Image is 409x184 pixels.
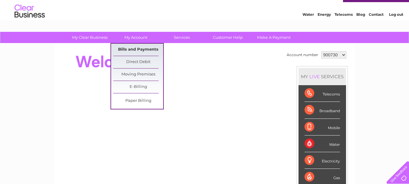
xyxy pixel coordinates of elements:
[157,32,207,43] a: Services
[318,26,331,30] a: Energy
[111,32,161,43] a: My Account
[285,50,320,60] td: Account number
[369,26,384,30] a: Contact
[65,32,115,43] a: My Clear Business
[295,3,337,11] a: 0333 014 3131
[203,32,253,43] a: Customer Help
[305,135,340,152] div: Water
[113,69,163,81] a: Moving Premises
[305,85,340,102] div: Telecoms
[113,56,163,68] a: Direct Debit
[335,26,353,30] a: Telecoms
[113,81,163,93] a: E-Billing
[305,119,340,135] div: Mobile
[308,74,321,79] div: LIVE
[356,26,365,30] a: Blog
[113,44,163,56] a: Bills and Payments
[62,3,348,29] div: Clear Business is a trading name of Verastar Limited (registered in [GEOGRAPHIC_DATA] No. 3667643...
[14,16,45,34] img: logo.png
[389,26,403,30] a: Log out
[113,95,163,107] a: Paper Billing
[302,26,314,30] a: Water
[249,32,299,43] a: Make A Payment
[299,68,346,85] div: MY SERVICES
[305,102,340,119] div: Broadband
[305,152,340,169] div: Electricity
